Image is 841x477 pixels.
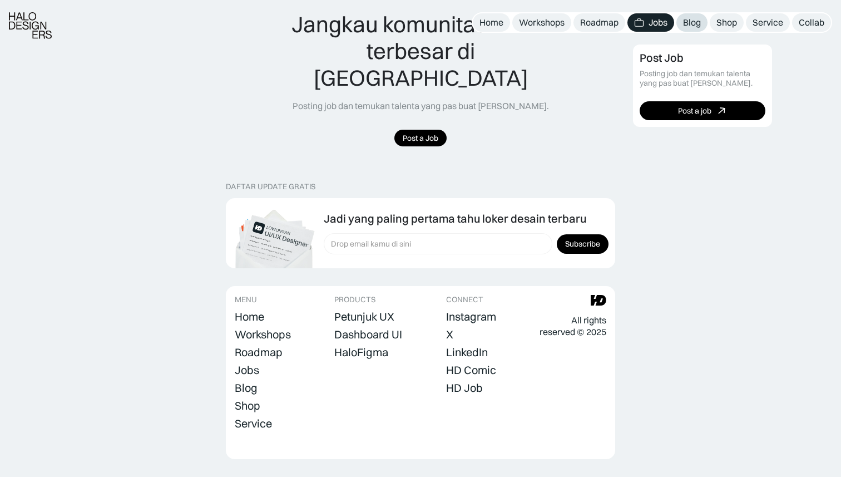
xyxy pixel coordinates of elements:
[235,310,264,323] div: Home
[235,416,272,431] a: Service
[799,17,824,28] div: Collab
[334,328,402,341] div: Dashboard UI
[334,309,394,324] a: Petunjuk UX
[235,417,272,430] div: Service
[446,328,453,341] div: X
[446,309,496,324] a: Instagram
[446,363,496,377] div: HD Comic
[580,17,619,28] div: Roadmap
[324,212,586,225] div: Jadi yang paling pertama tahu loker desain terbaru
[753,17,783,28] div: Service
[649,17,667,28] div: Jobs
[446,295,483,304] div: CONNECT
[446,310,496,323] div: Instagram
[512,13,571,32] a: Workshops
[403,134,438,143] div: Post a Job
[676,13,708,32] a: Blog
[269,11,572,91] div: Jangkau komunitas UI/UX terbesar di [GEOGRAPHIC_DATA]
[446,345,488,360] a: LinkedIn
[746,13,790,32] a: Service
[716,17,737,28] div: Shop
[235,381,258,395] div: Blog
[334,346,388,359] div: HaloFigma
[640,69,765,88] div: Posting job dan temukan talenta yang pas buat [PERSON_NAME].
[479,17,503,28] div: Home
[557,234,609,254] input: Subscribe
[473,13,510,32] a: Home
[446,362,496,378] a: HD Comic
[226,182,315,191] div: DAFTAR UPDATE GRATIS
[446,381,483,395] div: HD Job
[540,314,606,338] div: All rights reserved © 2025
[235,345,283,360] a: Roadmap
[334,295,375,304] div: PRODUCTS
[324,233,609,254] form: Form Subscription
[640,51,684,65] div: Post Job
[640,101,765,120] a: Post a job
[710,13,744,32] a: Shop
[446,327,453,342] a: X
[678,106,711,115] div: Post a job
[235,363,259,377] div: Jobs
[235,380,258,396] a: Blog
[235,399,260,412] div: Shop
[334,345,388,360] a: HaloFigma
[519,17,565,28] div: Workshops
[235,327,291,342] a: Workshops
[235,295,257,304] div: MENU
[334,310,394,323] div: Petunjuk UX
[235,346,283,359] div: Roadmap
[446,380,483,396] a: HD Job
[573,13,625,32] a: Roadmap
[235,309,264,324] a: Home
[324,233,552,254] input: Drop email kamu di sini
[293,100,549,112] div: Posting job dan temukan talenta yang pas buat [PERSON_NAME].
[446,346,488,359] div: LinkedIn
[683,17,701,28] div: Blog
[235,398,260,414] a: Shop
[235,362,259,378] a: Jobs
[235,328,291,341] div: Workshops
[334,327,402,342] a: Dashboard UI
[394,130,447,147] a: Post a Job
[627,13,674,32] a: Jobs
[792,13,831,32] a: Collab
